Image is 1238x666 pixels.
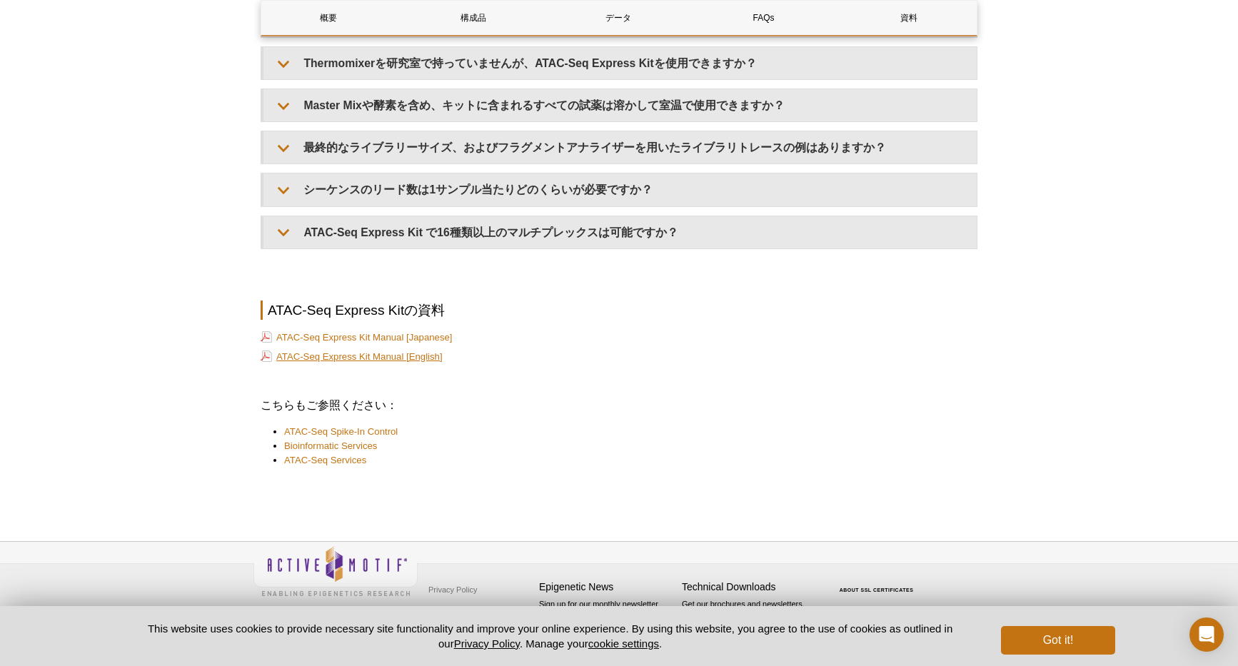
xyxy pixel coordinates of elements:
button: Got it! [1001,626,1115,655]
a: ABOUT SSL CERTIFICATES [840,587,914,592]
a: Terms & Conditions [425,600,500,622]
summary: Thermomixerを研究室で持っていませんが、ATAC-Seq Express Kitを使用できますか？ [263,47,977,79]
a: ATAC-Seq Express Kit Manual [Japanese] [261,331,453,344]
p: Sign up for our monthly newsletter highlighting recent publications in the field of epigenetics. [539,598,675,647]
a: FAQs [697,1,831,35]
a: Bioinformatic Services [284,439,377,453]
p: Get our brochures and newsletters, or request them by mail. [682,598,817,635]
a: データ [551,1,685,35]
button: cookie settings [588,637,659,650]
a: 構成品 [406,1,540,35]
img: Active Motif, [253,542,418,600]
h4: Technical Downloads [682,581,817,593]
a: 概要 [261,1,396,35]
summary: 最終的なライブラリーサイズ、およびフラグメントアナライザーを用いたライブラリトレースの例はありますか？ [263,131,977,163]
a: ATAC-Seq Services [284,453,366,468]
h2: ATAC-Seq Express Kitの資料 [261,301,977,320]
table: Click to Verify - This site chose Symantec SSL for secure e-commerce and confidential communicati... [825,567,932,598]
div: Open Intercom Messenger [1189,617,1224,652]
summary: Master Mixや酵素を含め、キットに含まれるすべての試薬は溶かして室温で使用できますか？ [263,89,977,121]
h4: Epigenetic News [539,581,675,593]
a: Privacy Policy [454,637,520,650]
a: 資料 [842,1,976,35]
summary: シーケンスのリード数は1サンプル当たりどのくらいが必要ですか？ [263,173,977,206]
a: ATAC-Seq Spike-In Control [284,425,398,439]
a: Privacy Policy [425,579,480,600]
summary: ATAC-Seq Express Kit で16種類以上のマルチプレックスは可能ですか？ [263,216,977,248]
p: This website uses cookies to provide necessary site functionality and improve your online experie... [123,621,977,651]
h3: こちらもご参照ください： [261,397,977,414]
a: ATAC-Seq Express Kit Manual [English] [261,350,443,363]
